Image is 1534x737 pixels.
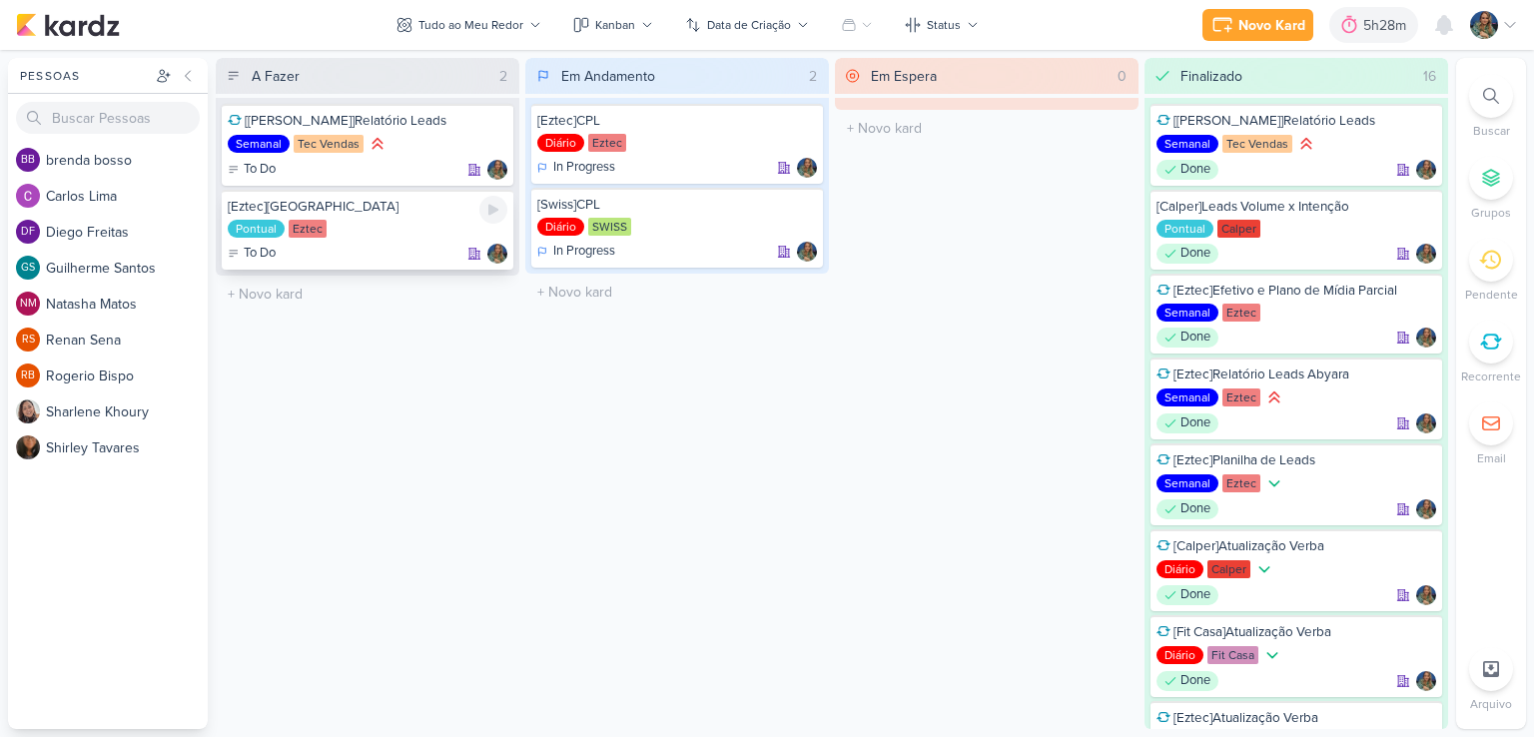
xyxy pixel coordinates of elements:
div: Responsável: Isabella Gutierres [797,242,817,262]
div: [Fit Casa]Atualização Verba [1156,623,1436,641]
p: bb [21,155,35,166]
img: Isabella Gutierres [1416,585,1436,605]
p: RS [22,335,35,346]
div: 5h28m [1363,15,1412,36]
p: NM [20,299,37,310]
div: Em Andamento [561,66,655,87]
div: N a t a s h a M a t o s [46,294,208,315]
div: To Do [228,160,276,180]
p: GS [21,263,35,274]
p: DF [21,227,35,238]
div: In Progress [537,158,615,178]
p: Pendente [1465,286,1518,304]
div: Responsável: Isabella Gutierres [1416,499,1436,519]
p: In Progress [553,158,615,178]
p: Buscar [1473,122,1510,140]
button: Novo Kard [1202,9,1313,41]
div: C a r l o s L i m a [46,186,208,207]
div: Responsável: Isabella Gutierres [1416,244,1436,264]
div: Semanal [1156,135,1218,153]
div: Tec Vendas [294,135,364,153]
div: Done [1156,328,1218,348]
div: Renan Sena [16,328,40,352]
div: [Calper]Atualização Verba [1156,537,1436,555]
div: Em Espera [871,66,937,87]
div: [Swiss]CPL [537,196,817,214]
div: [Eztec]Efetivo e Plano de Mídia Parcial [1156,282,1436,300]
div: [Tec Vendas]Relatório Leads [1156,112,1436,130]
div: Done [1156,585,1218,605]
div: R o g e r i o B i s p o [46,366,208,386]
div: 2 [491,66,515,87]
div: Prioridade Baixa [1262,645,1282,665]
div: SWISS [588,218,631,236]
div: Prioridade Baixa [1264,473,1284,493]
img: Isabella Gutierres [1416,671,1436,691]
div: Responsável: Isabella Gutierres [1416,160,1436,180]
div: Semanal [228,135,290,153]
div: Diego Freitas [16,220,40,244]
img: Isabella Gutierres [1416,244,1436,264]
div: Rogerio Bispo [16,364,40,387]
div: Done [1156,160,1218,180]
div: R e n a n S e n a [46,330,208,351]
p: Done [1180,499,1210,519]
div: Done [1156,244,1218,264]
img: Isabella Gutierres [487,244,507,264]
p: Grupos [1471,204,1511,222]
div: 0 [1110,66,1135,87]
div: S h a r l e n e K h o u r y [46,401,208,422]
div: 16 [1415,66,1444,87]
p: Done [1180,244,1210,264]
div: Diário [1156,560,1203,578]
img: Isabella Gutierres [1470,11,1498,39]
div: Responsável: Isabella Gutierres [487,244,507,264]
img: Shirley Tavares [16,435,40,459]
input: + Novo kard [839,114,1135,143]
img: Sharlene Khoury [16,399,40,423]
img: Isabella Gutierres [1416,499,1436,519]
div: Semanal [1156,304,1218,322]
p: Email [1477,449,1506,467]
div: [Calper]Leads Volume x Intenção [1156,198,1436,216]
div: Semanal [1156,474,1218,492]
img: Carlos Lima [16,184,40,208]
div: [Eztec]Atualização Verba [1156,709,1436,727]
img: kardz.app [16,13,120,37]
div: Ligar relógio [479,196,507,224]
p: To Do [244,244,276,264]
input: + Novo kard [220,280,515,309]
img: Isabella Gutierres [797,242,817,262]
div: [Eztec]Relatório Leads Abyara [1156,366,1436,383]
div: Prioridade Alta [1264,387,1284,407]
div: Calper [1207,560,1250,578]
div: Natasha Matos [16,292,40,316]
p: Done [1180,160,1210,180]
div: D i e g o F r e i t a s [46,222,208,243]
div: To Do [228,244,276,264]
div: G u i l h e r m e S a n t o s [46,258,208,279]
div: Responsável: Isabella Gutierres [487,160,507,180]
div: 2 [801,66,825,87]
p: To Do [244,160,276,180]
div: Pontual [1156,220,1213,238]
div: Guilherme Santos [16,256,40,280]
div: A Fazer [252,66,300,87]
div: [Tec Vendas]Relatório Leads [228,112,507,130]
div: Pontual [228,220,285,238]
div: Calper [1217,220,1260,238]
div: [Eztec]Planilha de Leads [1156,451,1436,469]
input: + Novo kard [529,278,825,307]
img: Isabella Gutierres [487,160,507,180]
div: In Progress [537,242,615,262]
p: Done [1180,671,1210,691]
p: Recorrente [1461,368,1521,385]
img: Isabella Gutierres [1416,160,1436,180]
p: Done [1180,328,1210,348]
img: Isabella Gutierres [1416,328,1436,348]
div: [Eztec]Criar Campanha Park Avenue Meta [228,198,507,216]
div: S h i r l e y T a v a r e s [46,437,208,458]
div: Eztec [588,134,626,152]
div: Responsável: Isabella Gutierres [1416,413,1436,433]
p: Done [1180,413,1210,433]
